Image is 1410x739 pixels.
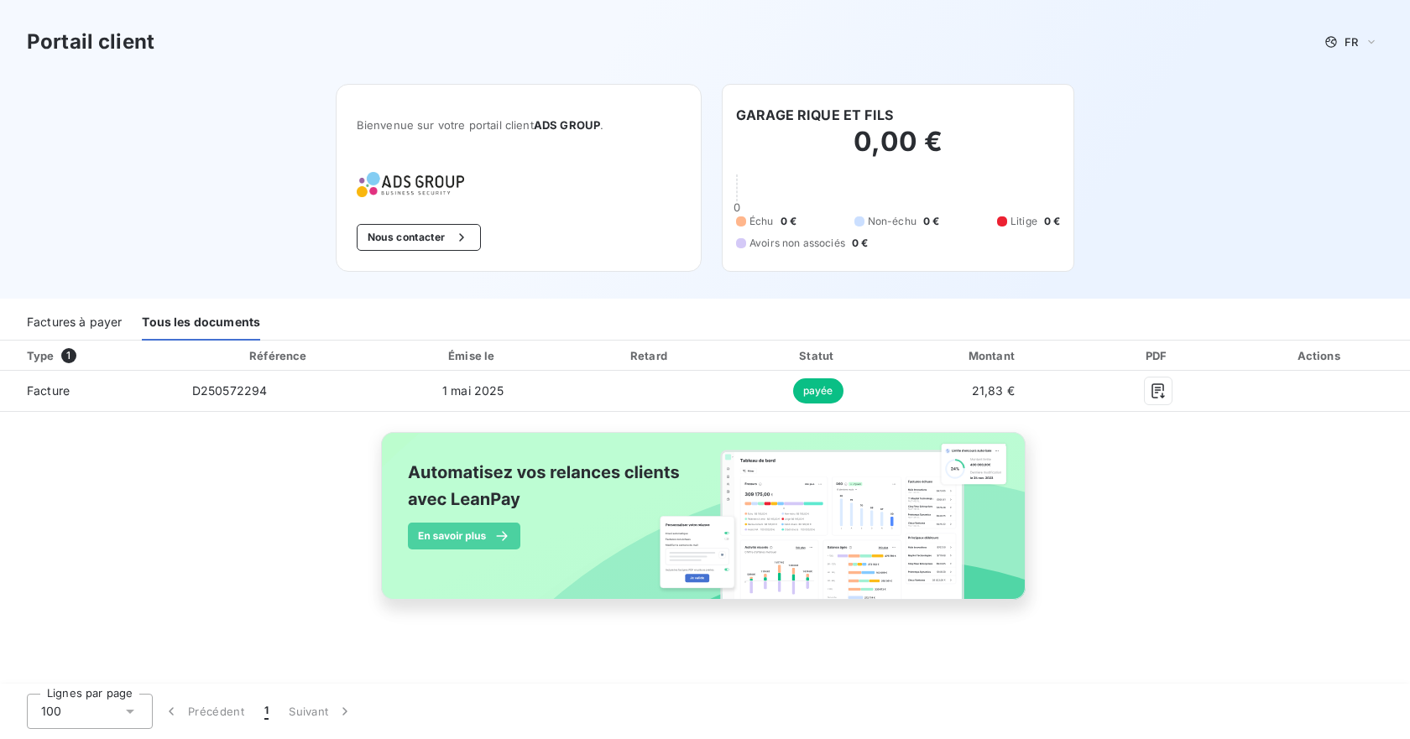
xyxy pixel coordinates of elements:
[736,105,893,125] h6: GARAGE RIQUE ET FILS
[749,236,845,251] span: Avoirs non associés
[905,347,1083,364] div: Montant
[357,224,481,251] button: Nous contacter
[923,214,939,229] span: 0 €
[1010,214,1037,229] span: Litige
[279,694,363,729] button: Suivant
[972,383,1015,398] span: 21,83 €
[27,27,154,57] h3: Portail client
[734,200,740,214] span: 0
[153,694,254,729] button: Précédent
[357,118,681,132] span: Bienvenue sur votre portail client .
[736,125,1060,175] h2: 0,00 €
[27,305,122,341] div: Factures à payer
[793,378,843,403] span: payée
[534,118,600,132] span: ADS GROUP
[1234,347,1407,364] div: Actions
[249,349,306,362] div: Référence
[749,214,774,229] span: Échu
[61,348,76,363] span: 1
[852,236,868,251] span: 0 €
[442,383,504,398] span: 1 mai 2025
[739,347,897,364] div: Statut
[254,694,279,729] button: 1
[13,383,165,399] span: Facture
[357,172,464,197] img: Company logo
[1044,214,1060,229] span: 0 €
[142,305,260,341] div: Tous les documents
[781,214,796,229] span: 0 €
[366,422,1044,628] img: banner
[868,214,916,229] span: Non-échu
[17,347,175,364] div: Type
[384,347,562,364] div: Émise le
[41,703,61,720] span: 100
[264,703,269,720] span: 1
[1089,347,1227,364] div: PDF
[569,347,732,364] div: Retard
[1345,35,1358,49] span: FR
[192,383,268,398] span: D250572294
